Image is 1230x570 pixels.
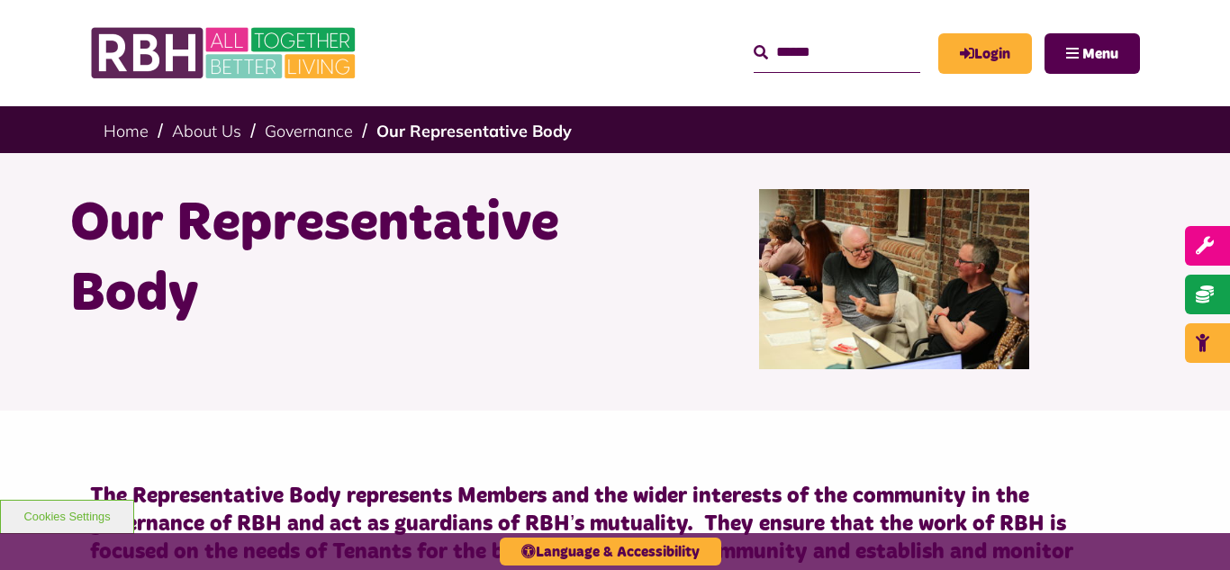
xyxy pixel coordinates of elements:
span: Menu [1082,47,1118,61]
a: Our Representative Body [376,121,572,141]
button: Navigation [1045,33,1140,74]
h1: Our Representative Body [70,189,601,330]
a: Governance [265,121,353,141]
img: RBH [90,18,360,88]
a: MyRBH [938,33,1032,74]
img: Rep Body [759,189,1029,369]
iframe: Netcall Web Assistant for live chat [1149,489,1230,570]
a: Home [104,121,149,141]
button: Language & Accessibility [500,538,721,565]
a: About Us [172,121,241,141]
